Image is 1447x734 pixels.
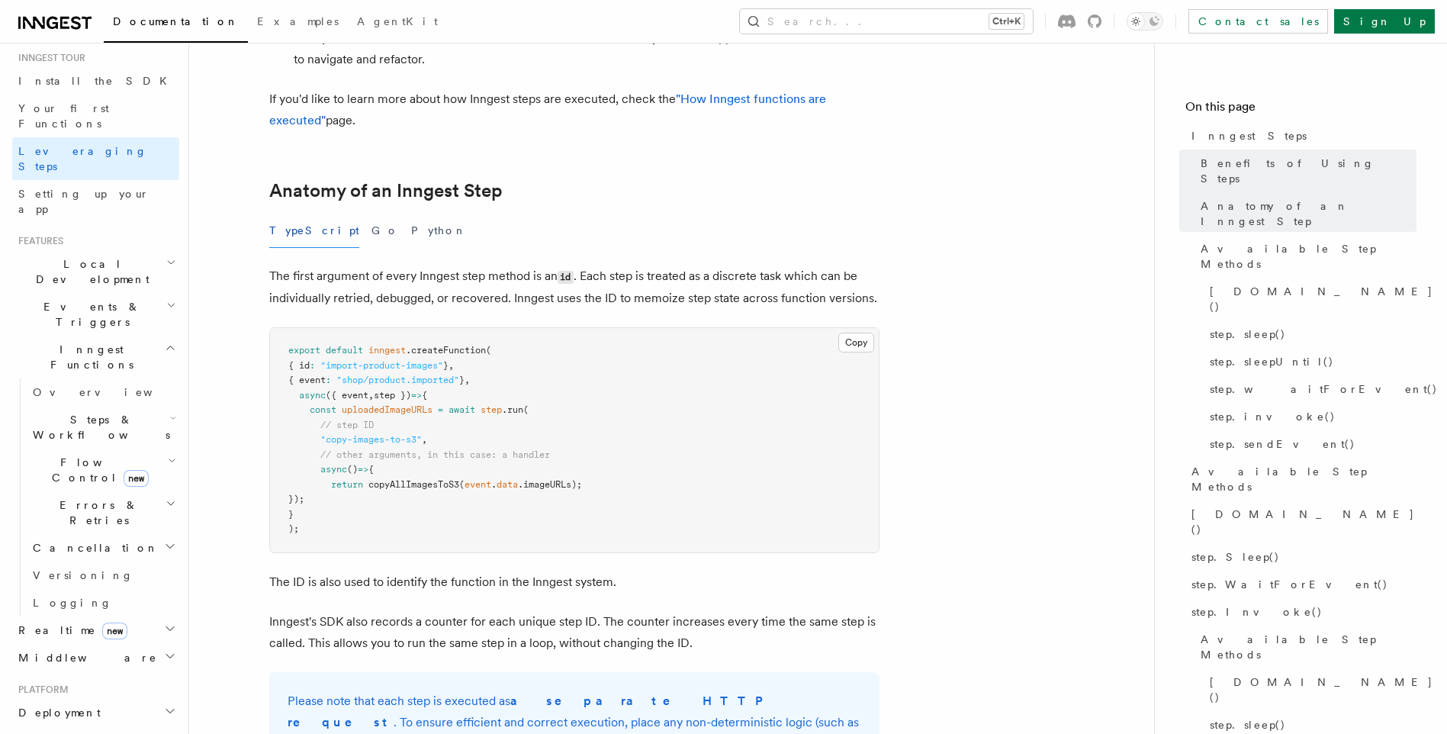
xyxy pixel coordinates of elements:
[740,9,1033,34] button: Search...Ctrl+K
[12,616,179,644] button: Realtimenew
[257,15,339,27] span: Examples
[1195,626,1416,668] a: Available Step Methods
[12,342,165,372] span: Inngest Functions
[27,406,179,449] button: Steps & Workflows
[1191,464,1416,494] span: Available Step Methods
[1201,241,1416,272] span: Available Step Methods
[459,479,465,490] span: (
[320,434,422,445] span: "copy-images-to-s3"
[27,449,179,491] button: Flow Controlnew
[18,188,150,215] span: Setting up your app
[1185,571,1416,598] a: step.WaitForEvent()
[1185,122,1416,150] a: Inngest Steps
[269,611,879,654] p: Inngest's SDK also records a counter for each unique step ID. The counter increases every time th...
[838,333,874,353] button: Copy
[12,336,179,378] button: Inngest Functions
[1201,156,1416,186] span: Benefits of Using Steps
[288,375,326,385] span: { event
[368,464,374,475] span: {
[269,571,879,593] p: The ID is also used to identify the function in the Inngest system.
[269,180,503,201] a: Anatomy of an Inngest Step
[1191,549,1280,565] span: step.Sleep()
[336,375,459,385] span: "shop/product.imported"
[27,455,168,485] span: Flow Control
[18,102,109,130] span: Your first Functions
[1210,381,1438,397] span: step.waitForEvent()
[558,271,574,284] code: id
[1204,320,1416,348] a: step.sleep()
[486,345,491,356] span: (
[1127,12,1163,31] button: Toggle dark mode
[1204,348,1416,375] a: step.sleepUntil()
[288,523,299,534] span: );
[1195,192,1416,235] a: Anatomy of an Inngest Step
[33,597,112,609] span: Logging
[1185,501,1416,543] a: [DOMAIN_NAME]()
[491,479,497,490] span: .
[422,434,427,445] span: ,
[368,390,374,401] span: ,
[1210,327,1286,342] span: step.sleep()
[27,534,179,562] button: Cancellation
[320,464,347,475] span: async
[438,404,443,415] span: =
[288,345,320,356] span: export
[288,494,304,504] span: });
[502,404,523,415] span: .run
[443,360,449,371] span: }
[248,5,348,41] a: Examples
[124,470,149,487] span: new
[12,52,85,64] span: Inngest tour
[1201,198,1416,229] span: Anatomy of an Inngest Step
[12,256,166,287] span: Local Development
[342,404,432,415] span: uploadedImageURLs
[358,464,368,475] span: =>
[27,589,179,616] a: Logging
[523,404,529,415] span: (
[989,14,1024,29] kbd: Ctrl+K
[1191,604,1323,620] span: step.Invoke()
[18,145,147,172] span: Leveraging Steps
[320,449,550,460] span: // other arguments, in this case: a handler
[1191,507,1416,537] span: [DOMAIN_NAME]()
[289,27,879,70] li: : modular approach makes code easier to navigate and refactor.
[1210,674,1433,705] span: [DOMAIN_NAME]()
[518,479,582,490] span: .imageURLs);
[27,540,159,555] span: Cancellation
[102,623,127,639] span: new
[27,412,170,443] span: Steps & Workflows
[371,214,399,248] button: Go
[27,562,179,589] a: Versioning
[1195,235,1416,278] a: Available Step Methods
[1195,150,1416,192] a: Benefits of Using Steps
[368,479,459,490] span: copyAllImagesToS3
[1334,9,1435,34] a: Sign Up
[269,89,879,131] p: If you'd like to learn more about how Inngest steps are executed, check the page.
[320,420,374,430] span: // step ID
[1204,403,1416,430] a: step.invoke()
[12,180,179,223] a: Setting up your app
[449,360,454,371] span: ,
[326,390,368,401] span: ({ event
[1185,98,1416,122] h4: On this page
[33,386,190,398] span: Overview
[326,345,363,356] span: default
[406,345,486,356] span: .createFunction
[449,404,475,415] span: await
[374,390,411,401] span: step })
[1210,717,1286,732] span: step.sleep()
[12,378,179,616] div: Inngest Functions
[310,404,336,415] span: const
[422,390,427,401] span: {
[331,479,363,490] span: return
[12,137,179,180] a: Leveraging Steps
[12,705,101,720] span: Deployment
[411,214,467,248] button: Python
[347,464,358,475] span: ()
[288,509,294,520] span: }
[1191,128,1307,143] span: Inngest Steps
[12,650,157,665] span: Middleware
[1210,436,1355,452] span: step.sendEvent()
[411,390,422,401] span: =>
[1210,409,1336,424] span: step.invoke()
